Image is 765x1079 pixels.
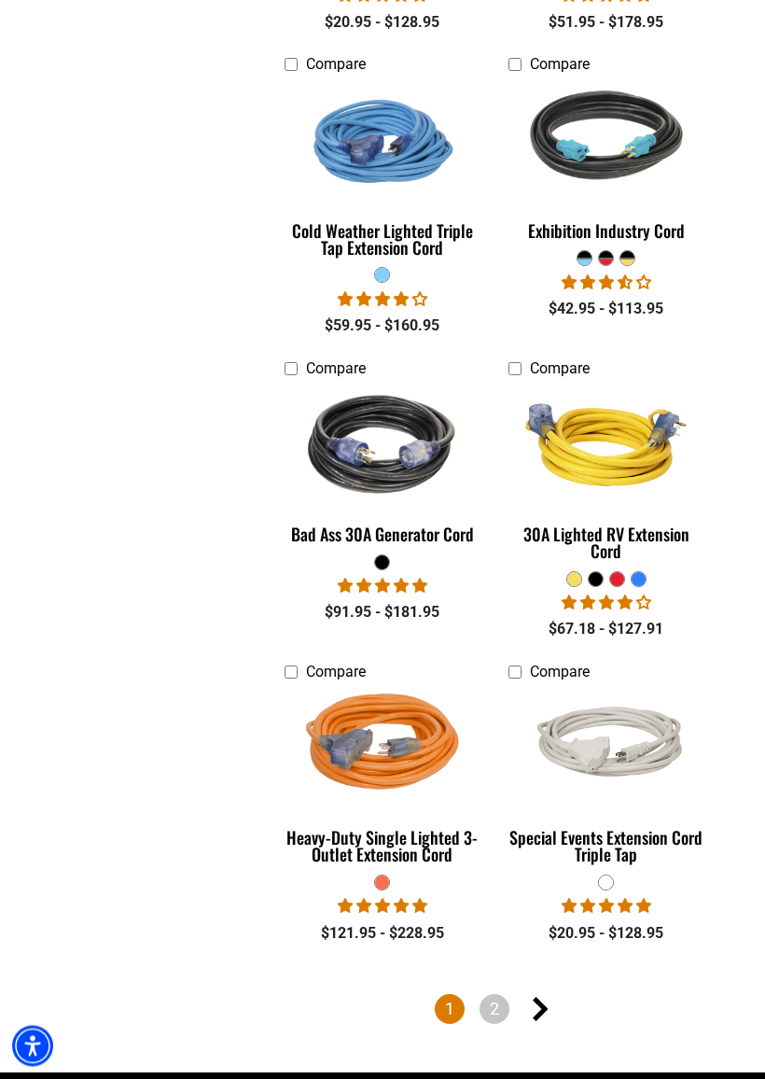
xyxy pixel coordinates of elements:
a: white Special Events Extension Cord Triple Tap [508,691,704,875]
div: $121.95 - $228.95 [285,923,480,946]
a: black Bad Ass 30A Generator Cord [285,387,480,554]
img: black [284,357,481,535]
div: $59.95 - $160.95 [285,315,480,338]
div: Exhibition Industry Cord [508,223,704,240]
div: $20.95 - $128.95 [508,923,704,946]
span: Compare [306,664,366,681]
img: yellow [508,357,705,535]
div: Cold Weather Lighted Triple Tap Extension Cord [285,223,480,257]
a: yellow 30A Lighted RV Extension Cord [508,387,704,571]
div: $67.18 - $127.91 [508,619,704,641]
span: 5.00 stars [338,898,427,916]
div: $91.95 - $181.95 [285,602,480,624]
span: 5.00 stars [338,578,427,596]
a: Page 2 [480,995,509,1025]
div: $20.95 - $128.95 [285,12,480,35]
a: black teal Exhibition Industry Cord [508,84,704,251]
img: white [508,691,705,809]
span: Compare [306,56,366,74]
span: Compare [306,360,366,378]
a: Next page [524,995,554,1025]
div: Bad Ass 30A Generator Cord [285,526,480,543]
a: Light Blue Cold Weather Lighted Triple Tap Extension Cord [285,84,480,268]
nav: Pagination [285,995,704,1029]
div: $42.95 - $113.95 [508,299,704,321]
a: orange Heavy-Duty Single Lighted 3-Outlet Extension Cord [285,691,480,875]
img: black teal [508,53,705,231]
span: Compare [530,664,590,681]
img: orange [284,661,481,838]
span: Compare [530,56,590,74]
span: 5.00 stars [562,898,651,916]
span: Compare [530,360,590,378]
span: 4.11 stars [562,595,651,612]
span: Page 1 [435,995,465,1025]
img: Light Blue [284,53,481,231]
div: Accessibility Menu [12,1026,53,1067]
div: $51.95 - $178.95 [508,12,704,35]
span: 4.18 stars [338,291,427,309]
div: Heavy-Duty Single Lighted 3-Outlet Extension Cord [285,830,480,863]
span: 3.67 stars [562,274,651,292]
div: 30A Lighted RV Extension Cord [508,526,704,560]
div: Special Events Extension Cord Triple Tap [508,830,704,863]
